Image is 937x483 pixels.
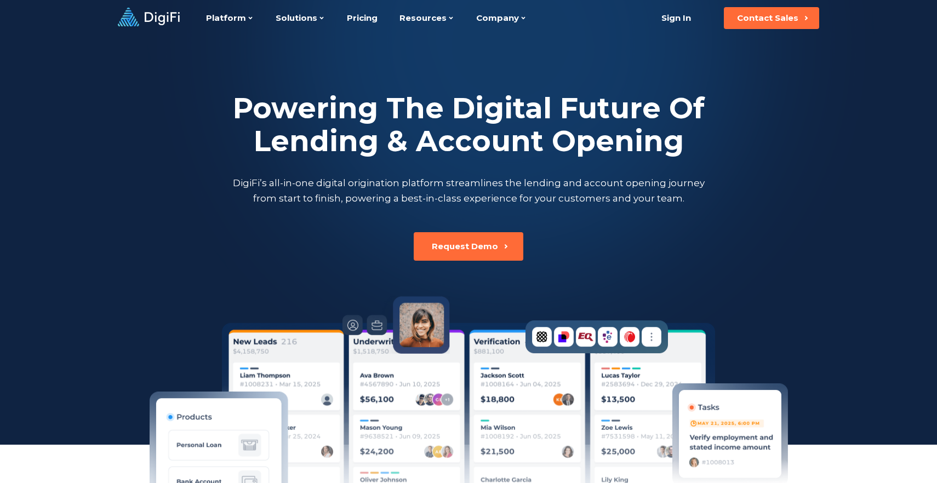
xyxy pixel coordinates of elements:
div: Contact Sales [737,13,798,24]
div: Request Demo [432,241,498,252]
p: DigiFi’s all-in-one digital origination platform streamlines the lending and account opening jour... [230,175,707,206]
button: Contact Sales [724,7,819,29]
button: Request Demo [414,232,523,261]
a: Sign In [648,7,704,29]
h2: Powering The Digital Future Of Lending & Account Opening [230,92,707,158]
